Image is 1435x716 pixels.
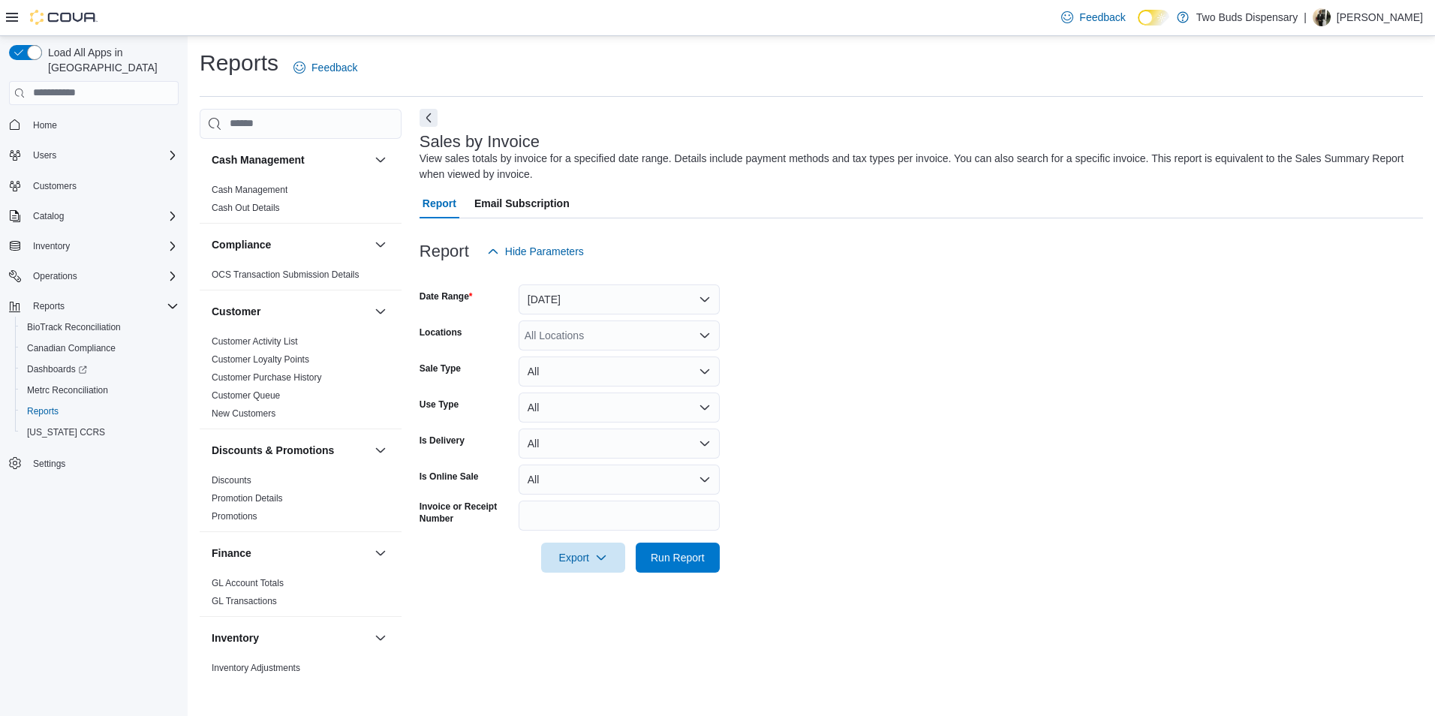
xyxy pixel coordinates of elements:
[200,332,402,429] div: Customer
[30,10,98,25] img: Cova
[372,302,390,320] button: Customer
[372,629,390,647] button: Inventory
[15,380,185,401] button: Metrc Reconciliation
[212,390,280,402] span: Customer Queue
[420,399,459,411] label: Use Type
[550,543,616,573] span: Export
[33,240,70,252] span: Inventory
[3,206,185,227] button: Catalog
[423,188,456,218] span: Report
[420,242,469,260] h3: Report
[212,577,284,589] span: GL Account Totals
[200,266,402,290] div: Compliance
[27,426,105,438] span: [US_STATE] CCRS
[3,114,185,136] button: Home
[519,356,720,387] button: All
[27,207,70,225] button: Catalog
[372,236,390,254] button: Compliance
[212,335,298,347] span: Customer Activity List
[200,471,402,531] div: Discounts & Promotions
[21,318,127,336] a: BioTrack Reconciliation
[27,363,87,375] span: Dashboards
[636,543,720,573] button: Run Report
[1304,8,1307,26] p: |
[212,237,369,252] button: Compliance
[420,133,540,151] h3: Sales by Invoice
[212,474,251,486] span: Discounts
[27,297,71,315] button: Reports
[27,146,62,164] button: Users
[21,381,114,399] a: Metrc Reconciliation
[15,401,185,422] button: Reports
[541,543,625,573] button: Export
[420,501,513,525] label: Invoice or Receipt Number
[1313,8,1331,26] div: Chris Miller
[212,662,300,674] span: Inventory Adjustments
[212,511,257,522] a: Promotions
[212,408,275,419] a: New Customers
[651,550,705,565] span: Run Report
[519,465,720,495] button: All
[21,423,111,441] a: [US_STATE] CCRS
[212,630,369,645] button: Inventory
[3,145,185,166] button: Users
[212,408,275,420] span: New Customers
[21,381,179,399] span: Metrc Reconciliation
[212,372,322,383] a: Customer Purchase History
[212,269,360,281] span: OCS Transaction Submission Details
[699,329,711,341] button: Open list of options
[212,353,309,366] span: Customer Loyalty Points
[33,300,65,312] span: Reports
[212,475,251,486] a: Discounts
[27,342,116,354] span: Canadian Compliance
[3,175,185,197] button: Customers
[27,384,108,396] span: Metrc Reconciliation
[212,663,300,673] a: Inventory Adjustments
[1337,8,1423,26] p: [PERSON_NAME]
[212,630,259,645] h3: Inventory
[1138,10,1169,26] input: Dark Mode
[212,354,309,365] a: Customer Loyalty Points
[3,266,185,287] button: Operations
[212,185,287,195] a: Cash Management
[33,180,77,192] span: Customers
[481,236,590,266] button: Hide Parameters
[21,402,179,420] span: Reports
[27,237,76,255] button: Inventory
[212,152,369,167] button: Cash Management
[212,304,369,319] button: Customer
[212,152,305,167] h3: Cash Management
[372,544,390,562] button: Finance
[372,441,390,459] button: Discounts & Promotions
[212,237,271,252] h3: Compliance
[27,297,179,315] span: Reports
[212,390,280,401] a: Customer Queue
[15,359,185,380] a: Dashboards
[420,109,438,127] button: Next
[21,339,122,357] a: Canadian Compliance
[27,237,179,255] span: Inventory
[1055,2,1131,32] a: Feedback
[3,296,185,317] button: Reports
[27,207,179,225] span: Catalog
[212,372,322,384] span: Customer Purchase History
[372,151,390,169] button: Cash Management
[212,578,284,588] a: GL Account Totals
[1079,10,1125,25] span: Feedback
[212,492,283,504] span: Promotion Details
[15,317,185,338] button: BioTrack Reconciliation
[420,435,465,447] label: Is Delivery
[27,455,71,473] a: Settings
[311,60,357,75] span: Feedback
[212,443,334,458] h3: Discounts & Promotions
[212,202,280,214] span: Cash Out Details
[27,176,179,195] span: Customers
[33,210,64,222] span: Catalog
[212,443,369,458] button: Discounts & Promotions
[200,574,402,616] div: Finance
[420,326,462,338] label: Locations
[27,453,179,472] span: Settings
[33,149,56,161] span: Users
[212,546,369,561] button: Finance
